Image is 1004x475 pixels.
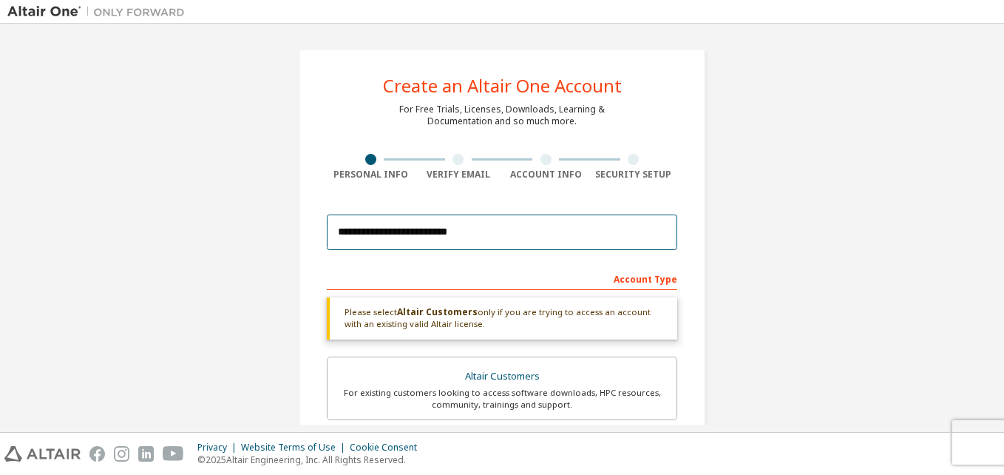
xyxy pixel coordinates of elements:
[399,104,605,127] div: For Free Trials, Licenses, Downloads, Learning & Documentation and so much more.
[327,266,677,290] div: Account Type
[336,387,668,411] div: For existing customers looking to access software downloads, HPC resources, community, trainings ...
[138,446,154,462] img: linkedin.svg
[336,366,668,387] div: Altair Customers
[4,446,81,462] img: altair_logo.svg
[7,4,192,19] img: Altair One
[415,169,503,181] div: Verify Email
[197,454,426,466] p: © 2025 Altair Engineering, Inc. All Rights Reserved.
[327,297,677,340] div: Please select only if you are trying to access an account with an existing valid Altair license.
[397,306,478,318] b: Altair Customers
[89,446,105,462] img: facebook.svg
[114,446,129,462] img: instagram.svg
[327,169,415,181] div: Personal Info
[163,446,184,462] img: youtube.svg
[241,442,350,454] div: Website Terms of Use
[350,442,426,454] div: Cookie Consent
[590,169,678,181] div: Security Setup
[502,169,590,181] div: Account Info
[197,442,241,454] div: Privacy
[383,77,622,95] div: Create an Altair One Account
